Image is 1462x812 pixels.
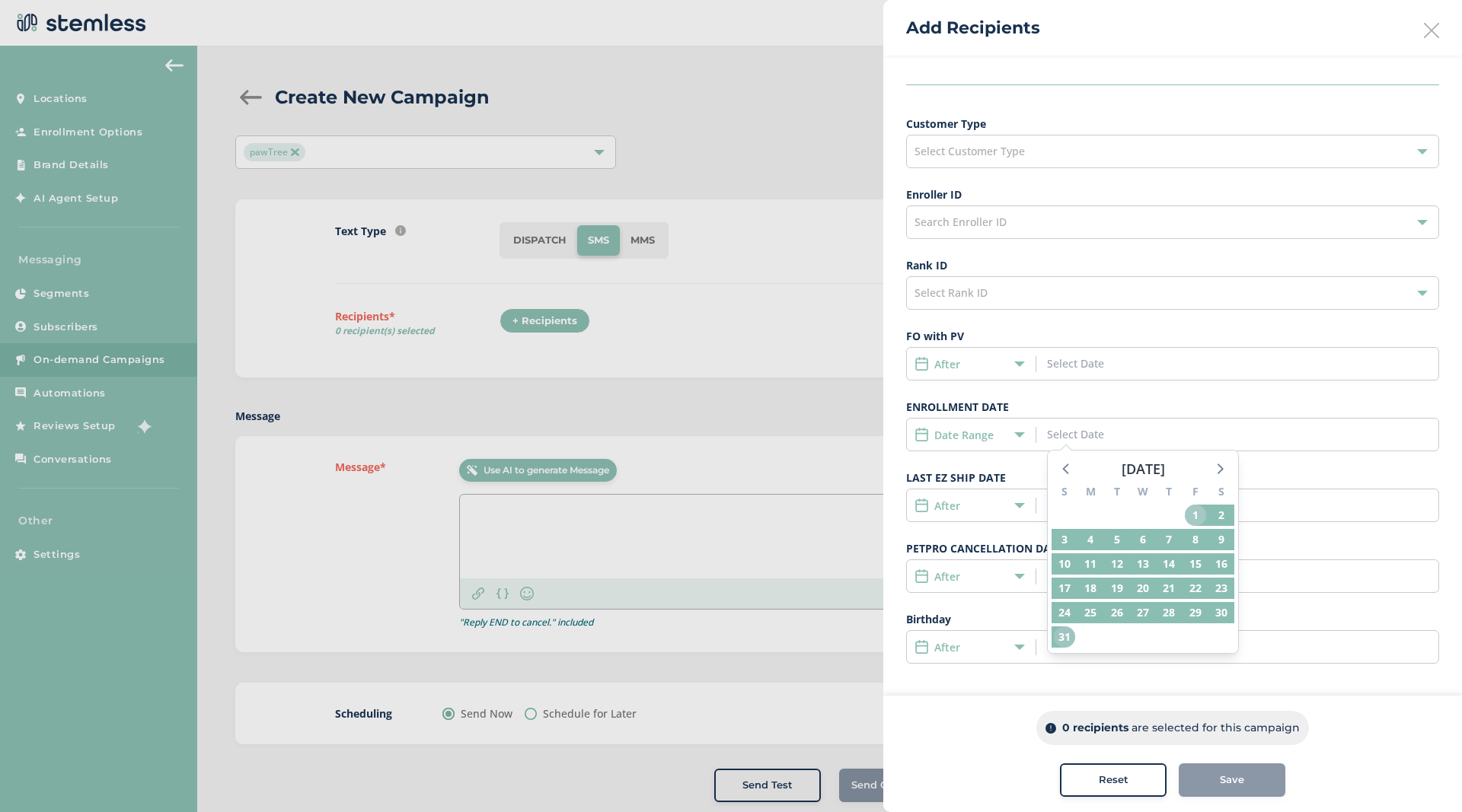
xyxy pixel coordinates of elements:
span: Sunday, August 3, 2025 [1054,529,1075,550]
span: Sunday, August 24, 2025 [1054,602,1075,623]
span: Saturday, August 16, 2025 [1211,553,1232,575]
span: Tuesday, August 12, 2025 [1106,553,1128,575]
span: Wednesday, August 27, 2025 [1132,602,1154,623]
span: Friday, August 22, 2025 [1185,578,1206,599]
span: Monday, August 18, 2025 [1080,578,1101,599]
span: Sunday, August 10, 2025 [1054,553,1075,575]
label: Date Range [934,427,994,443]
label: After [934,639,960,655]
span: Select Rank ID [915,285,988,300]
label: LAST EZ SHIP DATE [906,470,1439,486]
span: Friday, August 8, 2025 [1185,529,1206,550]
span: Monday, August 11, 2025 [1080,553,1101,575]
div: S [1052,483,1077,503]
span: Thursday, August 7, 2025 [1158,529,1179,550]
label: Birthday [906,611,1439,627]
span: Saturday, August 23, 2025 [1211,578,1232,599]
label: Customer Type [906,116,1439,132]
p: are selected for this campaign [1132,720,1300,736]
span: Saturday, August 9, 2025 [1211,529,1232,550]
span: Friday, August 15, 2025 [1185,553,1206,575]
div: F [1182,483,1208,503]
span: Wednesday, August 13, 2025 [1132,553,1154,575]
span: Thursday, August 21, 2025 [1158,578,1179,599]
span: Saturday, August 2, 2025 [1211,505,1232,526]
label: Enroller ID [906,186,1439,202]
div: S [1208,483,1234,503]
label: FO with PV [906,328,1439,344]
iframe: Chat Widget [1386,739,1462,812]
span: Friday, August 29, 2025 [1185,602,1206,623]
label: Rank ID [906,257,1439,273]
h2: Add Recipients [906,15,1040,40]
span: Tuesday, August 19, 2025 [1106,578,1128,599]
div: W [1130,483,1156,503]
span: Search Enroller ID [915,215,1007,229]
input: Select Date [1047,426,1185,442]
p: 0 recipients [1062,720,1128,736]
span: Sunday, August 17, 2025 [1054,578,1075,599]
span: Reset [1099,772,1128,788]
span: Wednesday, August 6, 2025 [1132,529,1154,550]
img: icon-info-dark-48f6c5f3.svg [1045,723,1056,734]
span: Thursday, August 28, 2025 [1158,602,1179,623]
div: M [1077,483,1103,503]
span: Select Customer Type [915,144,1025,158]
span: Sunday, August 31, 2025 [1054,626,1075,648]
span: Monday, August 4, 2025 [1080,529,1101,550]
button: Reset [1060,763,1167,797]
div: T [1156,483,1182,503]
input: Select Date [1047,355,1185,371]
span: Friday, August 1, 2025 [1185,505,1206,526]
span: Saturday, August 30, 2025 [1211,602,1232,623]
div: [DATE] [1122,458,1165,479]
label: After [934,498,960,514]
label: After [934,356,960,372]
span: Tuesday, August 26, 2025 [1106,602,1128,623]
div: T [1104,483,1130,503]
span: Monday, August 25, 2025 [1080,602,1101,623]
label: PETPRO CANCELLATION DATE [906,540,1439,556]
label: After [934,568,960,584]
label: ENROLLMENT DATE [906,399,1439,415]
span: Tuesday, August 5, 2025 [1106,529,1128,550]
span: Thursday, August 14, 2025 [1158,553,1179,575]
span: Wednesday, August 20, 2025 [1132,578,1154,599]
